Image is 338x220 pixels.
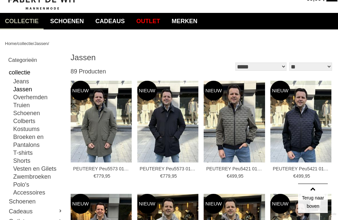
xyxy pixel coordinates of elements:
[13,117,63,125] a: Colberts
[137,81,199,162] img: PEUTEREY Peu5573 01191942 Jassen
[170,173,172,179] span: ,
[13,109,63,117] a: Schoenen
[45,13,89,29] a: Schoenen
[71,68,106,75] span: 89 Producten
[8,206,63,216] a: Cadeaus
[13,77,63,85] a: Jeans
[71,81,132,162] img: PEUTEREY Peu5573 01191942 Jassen
[17,41,18,46] span: /
[48,41,49,46] span: /
[163,173,170,179] span: 779
[5,41,17,46] a: Home
[104,173,105,179] span: ,
[237,173,238,179] span: ,
[206,166,264,172] a: PEUTEREY Peu5421 01191969 Jassen
[296,173,303,179] span: 499
[13,165,63,173] a: Vesten en Gilets
[273,166,330,172] a: PEUTEREY Peu5421 01191969 Jassen
[73,166,131,172] a: PEUTEREY Peu5573 01191942 Jassen
[105,173,111,179] span: 95
[167,13,202,29] a: Merken
[13,157,63,165] a: Shorts
[293,173,296,179] span: €
[90,13,130,29] a: Cadeaus
[204,81,265,162] img: PEUTEREY Peu5421 01191969 Jassen
[34,41,48,46] a: Jassen
[13,189,63,197] a: Accessoires
[160,173,163,179] span: €
[8,56,63,64] h2: Categorieën
[238,173,244,179] span: 95
[13,101,63,109] a: Truien
[17,41,33,46] a: collectie
[229,173,237,179] span: 499
[304,173,305,179] span: ,
[305,173,310,179] span: 95
[13,173,63,181] a: Zwembroeken
[13,93,63,101] a: Overhemden
[8,67,63,77] a: collectie
[13,133,63,149] a: Broeken en Pantalons
[13,181,63,189] a: Polo's
[227,173,229,179] span: €
[96,173,104,179] span: 779
[8,197,63,206] a: Schoenen
[298,184,328,213] a: Terug naar boven
[94,173,96,179] span: €
[131,13,165,29] a: Outlet
[13,149,63,157] a: T-shirts
[172,173,177,179] span: 95
[71,53,202,63] h1: Jassen
[140,166,197,172] a: PEUTEREY Peu5573 01191942 Jassen
[13,85,63,93] a: Jassen
[270,81,332,162] img: PEUTEREY Peu5421 01191969 Jassen
[33,41,34,46] span: /
[13,125,63,133] a: Kostuums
